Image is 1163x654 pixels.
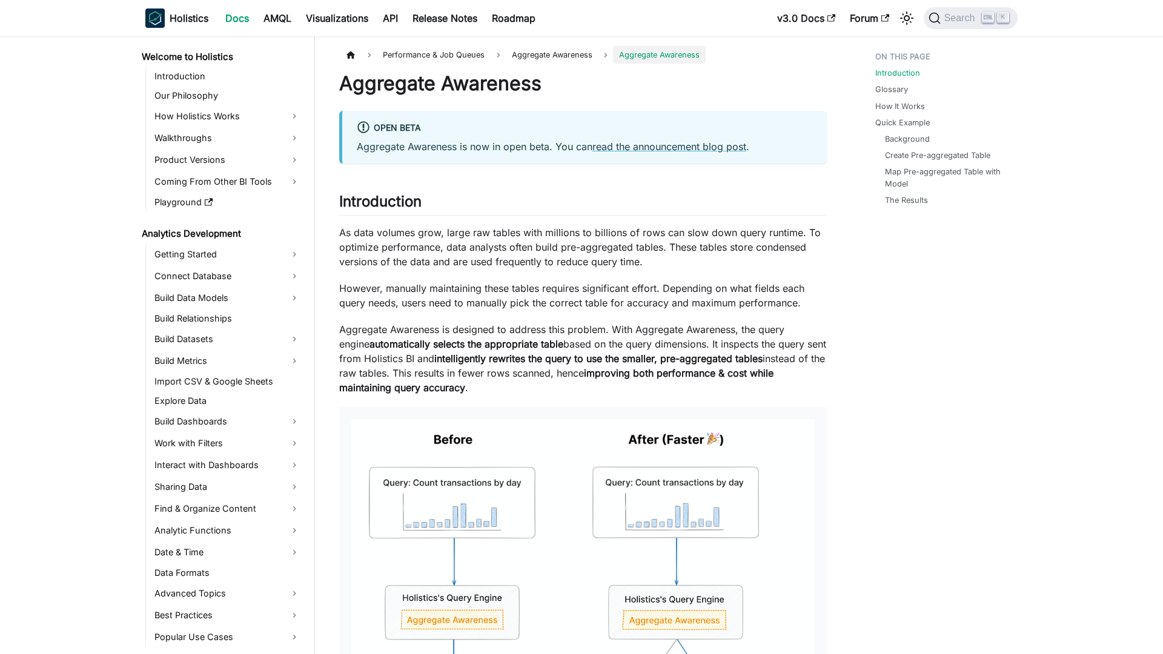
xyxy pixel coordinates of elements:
a: Build Relationships [151,310,304,327]
b: Holistics [170,11,208,25]
a: Introduction [875,67,920,79]
nav: Docs sidebar [133,36,315,654]
a: Sharing Data [151,477,304,497]
a: How It Works [875,101,925,112]
a: Glossary [875,84,908,95]
a: Visualizations [299,8,376,28]
a: Build Data Models [151,288,304,308]
a: Our Philosophy [151,87,304,104]
a: Best Practices [151,606,304,625]
a: Forum [843,8,896,28]
a: Advanced Topics [151,584,304,603]
a: Connect Database [151,266,304,286]
p: Aggregate Awareness is designed to address this problem. With Aggregate Awareness, the query engi... [339,322,827,395]
a: Docs [218,8,256,28]
a: Interact with Dashboards [151,455,304,475]
a: Date & Time [151,543,304,562]
h2: Introduction [339,193,827,216]
a: Introduction [151,68,304,85]
p: Aggregate Awareness is now in open beta. You can . [357,139,812,154]
button: Switch between dark and light mode (currently light mode) [897,8,916,28]
a: Background [885,133,930,145]
strong: automatically selects the appropriate table [369,338,563,350]
a: Product Versions [151,150,304,170]
a: Playground [151,194,304,211]
h1: Aggregate Awareness [339,71,827,96]
strong: intelligently rewrites the query to use the smaller, pre-aggregated tables [434,352,763,365]
a: Popular Use Cases [151,627,304,647]
a: API [376,8,405,28]
a: HolisticsHolistics [145,8,208,28]
a: Explore Data [151,392,304,409]
p: As data volumes grow, large raw tables with millions to billions of rows can slow down query runt... [339,225,827,269]
a: Walkthroughs [151,128,304,148]
a: Analytics Development [138,225,304,242]
a: Map Pre-aggregated Table with Model [885,166,1006,189]
a: Welcome to Holistics [138,48,304,65]
span: Search [941,13,982,24]
a: Find & Organize Content [151,499,304,518]
a: Import CSV & Google Sheets [151,373,304,390]
kbd: K [997,12,1009,23]
a: Roadmap [485,8,543,28]
img: Holistics [145,8,165,28]
a: Quick Example [875,117,930,128]
a: Getting Started [151,245,304,264]
div: Open Beta [357,121,812,136]
a: Analytic Functions [151,521,304,540]
a: Work with Filters [151,434,304,453]
span: Performance & Job Queues [377,46,491,64]
a: How Holistics Works [151,107,304,126]
a: Home page [339,46,362,64]
a: Build Metrics [151,351,304,371]
span: Aggregate Awareness [506,46,598,64]
a: Build Datasets [151,329,304,349]
nav: Breadcrumbs [339,46,827,64]
a: AMQL [256,8,299,28]
p: However, manually maintaining these tables requires significant effort. Depending on what fields ... [339,281,827,310]
a: Data Formats [151,564,304,581]
a: read the announcement blog post [592,140,746,153]
a: v3.0 Docs [770,8,843,28]
a: Create Pre-aggregated Table [885,150,990,161]
span: Aggregate Awareness [613,46,706,64]
a: Coming From Other BI Tools [151,172,304,191]
a: Build Dashboards [151,412,304,431]
a: The Results [885,194,928,206]
a: Release Notes [405,8,485,28]
button: Search (Ctrl+K) [924,7,1018,29]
